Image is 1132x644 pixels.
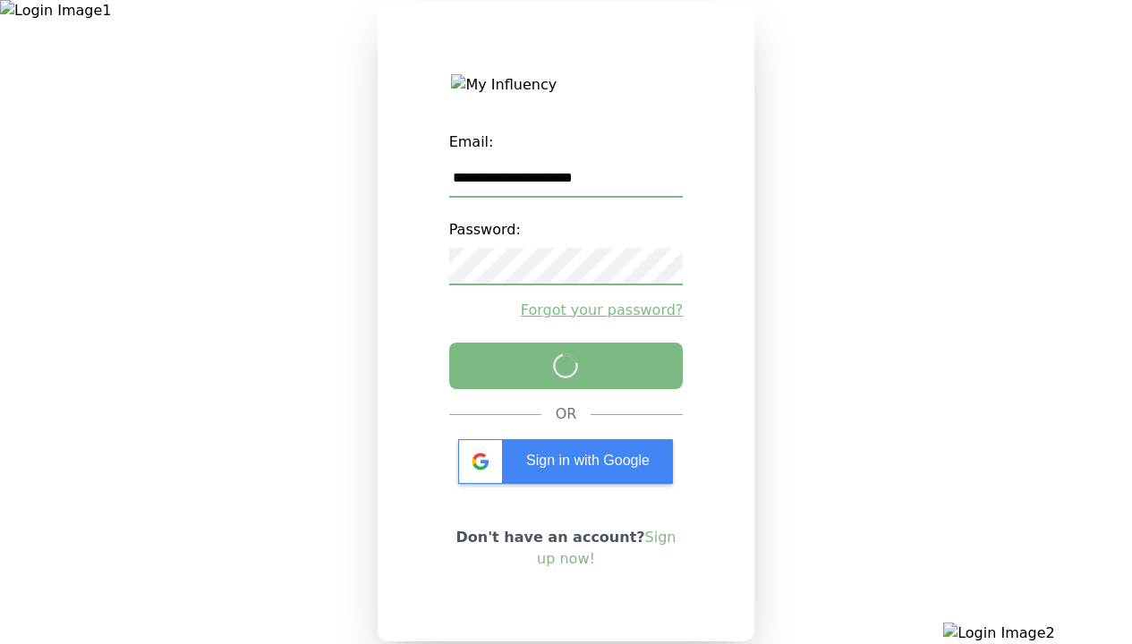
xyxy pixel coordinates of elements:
label: Password: [449,212,684,248]
p: Don't have an account? [449,527,684,570]
label: Email: [449,124,684,160]
img: Login Image2 [943,623,1132,644]
div: OR [556,403,577,425]
span: Sign in with Google [526,453,650,468]
img: My Influency [451,74,680,96]
a: Forgot your password? [449,300,684,321]
div: Sign in with Google [458,439,673,484]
